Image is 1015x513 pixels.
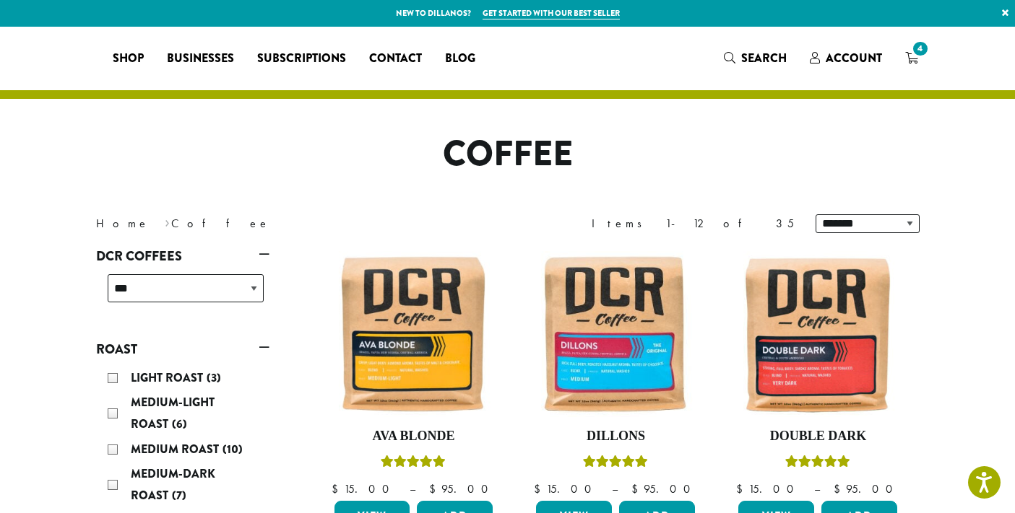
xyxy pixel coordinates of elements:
[612,481,618,496] span: –
[165,210,170,232] span: ›
[131,369,207,386] span: Light Roast
[445,50,475,68] span: Blog
[172,487,186,504] span: (7)
[534,481,598,496] bdi: 15.00
[85,133,930,175] h1: Coffee
[207,369,221,386] span: (3)
[631,481,697,496] bdi: 95.00
[330,251,496,417] img: Ava-Blonde-12oz-1-300x300.jpg
[735,251,901,417] img: Double-Dark-12oz-300x300.jpg
[834,481,846,496] span: $
[113,50,144,68] span: Shop
[834,481,899,496] bdi: 95.00
[131,394,215,432] span: Medium-Light Roast
[223,441,243,457] span: (10)
[532,251,699,417] img: Dillons-12oz-300x300.jpg
[172,416,187,432] span: (6)
[96,216,150,231] a: Home
[381,453,446,475] div: Rated 5.00 out of 5
[712,46,798,70] a: Search
[532,251,699,495] a: DillonsRated 5.00 out of 5
[735,251,901,495] a: Double DarkRated 4.50 out of 5
[429,481,495,496] bdi: 95.00
[534,481,546,496] span: $
[631,481,644,496] span: $
[96,337,269,361] a: Roast
[910,39,930,58] span: 4
[592,215,794,232] div: Items 1-12 of 35
[785,453,850,475] div: Rated 4.50 out of 5
[331,429,497,444] h4: Ava Blonde
[814,481,820,496] span: –
[410,481,415,496] span: –
[257,50,346,68] span: Subscriptions
[331,251,497,495] a: Ava BlondeRated 5.00 out of 5
[96,215,486,232] nav: Breadcrumb
[736,481,748,496] span: $
[429,481,441,496] span: $
[369,50,422,68] span: Contact
[167,50,234,68] span: Businesses
[826,50,882,66] span: Account
[131,441,223,457] span: Medium Roast
[332,481,396,496] bdi: 15.00
[96,268,269,320] div: DCR Coffees
[483,7,620,19] a: Get started with our best seller
[101,47,155,70] a: Shop
[735,429,901,444] h4: Double Dark
[332,481,344,496] span: $
[96,244,269,268] a: DCR Coffees
[741,50,787,66] span: Search
[532,429,699,444] h4: Dillons
[736,481,800,496] bdi: 15.00
[583,453,648,475] div: Rated 5.00 out of 5
[131,465,215,504] span: Medium-Dark Roast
